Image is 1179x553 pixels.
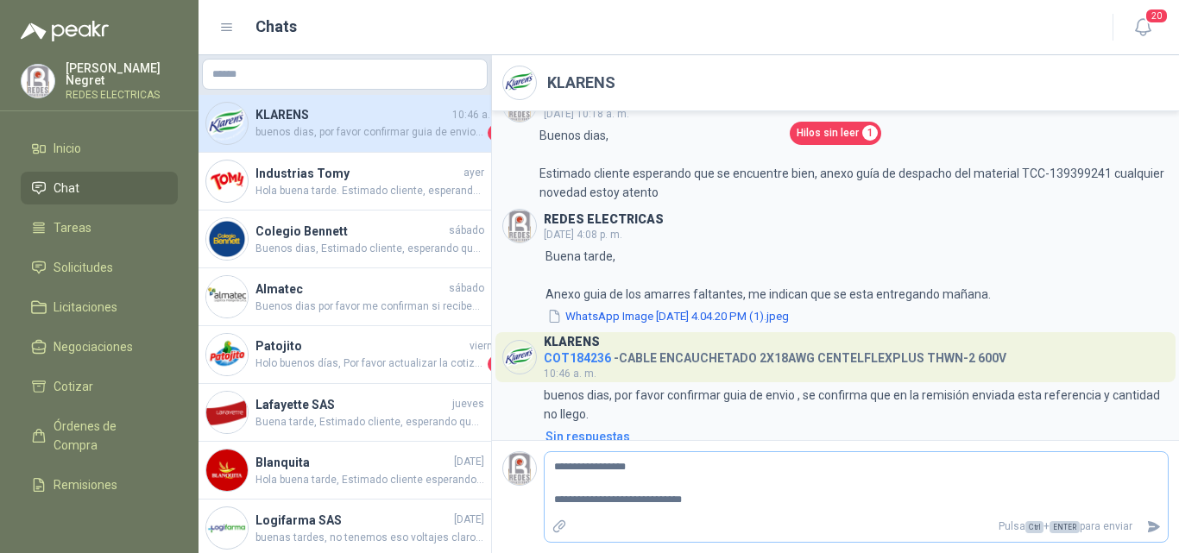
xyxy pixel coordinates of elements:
[545,307,791,325] button: WhatsApp Image [DATE] 4.04.20 PM (1).jpeg
[21,21,109,41] img: Logo peakr
[544,229,622,241] span: [DATE] 4:08 p. m.
[463,165,484,181] span: ayer
[539,126,1169,202] p: Buenos dias, Estimado cliente esperando que se encuentre bien, anexo guía de despacho del materia...
[199,268,491,326] a: Company LogoAlmatecsábadoBuenos dias por favor me confirman si reciben material el día de hoy ten...
[544,351,611,365] span: COT184236
[206,160,248,202] img: Company Logo
[470,338,505,355] span: viernes
[255,472,484,488] span: Hola buena tarde, Estimado cliente esperando que se encuentre bien, revisando la solicitud me ind...
[199,153,491,211] a: Company LogoIndustrias TomyayerHola buena tarde. Estimado cliente, esperando que se encuentre bie...
[1025,521,1043,533] span: Ctrl
[21,468,178,501] a: Remisiones
[199,326,491,384] a: Company LogoPatojitoviernesHolo buenos días, Por favor actualizar la cotización1
[1127,12,1158,43] button: 20
[54,139,81,158] span: Inicio
[255,298,484,315] span: Buenos dias por favor me confirman si reciben material el día de hoy tengo al mensajero listo per...
[21,410,178,462] a: Órdenes de Compra
[503,210,536,242] img: Company Logo
[255,124,484,141] span: buenos dias, por favor confirmar guia de envio , se confirma que en la remisión enviada esta refe...
[255,355,484,373] span: Holo buenos días, Por favor actualizar la cotización
[21,251,178,284] a: Solicitudes
[206,276,248,317] img: Company Logo
[545,427,630,446] div: Sin respuestas
[255,414,484,430] span: Buena tarde, Estimado cliente, esperando que se encuentre bien, informo que las cajas ya fueron e...
[574,512,1140,542] p: Pulsa + para enviar
[66,62,178,86] p: [PERSON_NAME] Negret
[454,454,484,470] span: [DATE]
[797,125,859,141] span: Hilos sin leer
[199,384,491,442] a: Company LogoLafayette SASjuevesBuena tarde, Estimado cliente, esperando que se encuentre bien, in...
[255,183,484,199] span: Hola buena tarde. Estimado cliente, esperando que se encuentre bien, la medida de la entrada del ...
[255,222,445,241] h4: Colegio Bennett
[206,449,248,491] img: Company Logo
[21,132,178,165] a: Inicio
[21,370,178,403] a: Cotizar
[206,218,248,260] img: Company Logo
[255,453,451,472] h4: Blanquita
[449,280,484,297] span: sábado
[255,280,445,298] h4: Almatec
[21,508,178,541] a: Configuración
[454,512,484,528] span: [DATE]
[1050,521,1080,533] span: ENTER
[54,218,91,237] span: Tareas
[54,258,113,277] span: Solicitudes
[255,15,297,39] h1: Chats
[452,107,505,123] span: 10:46 a. m.
[199,95,491,153] a: Company LogoKLARENS10:46 a. m.buenos dias, por favor confirmar guia de envio , se confirma que en...
[199,442,491,500] a: Company LogoBlanquita[DATE]Hola buena tarde, Estimado cliente esperando que se encuentre bien, re...
[542,427,1169,446] a: Sin respuestas
[544,386,1169,424] p: buenos dias, por favor confirmar guia de envio , se confirma que en la remisión enviada esta refe...
[255,105,449,124] h4: KLARENS
[54,337,133,356] span: Negociaciones
[54,475,117,494] span: Remisiones
[452,396,484,412] span: jueves
[206,507,248,549] img: Company Logo
[544,108,629,120] span: [DATE] 10:18 a. m.
[66,90,178,100] p: REDES ELECTRICAS
[21,291,178,324] a: Licitaciones
[255,511,451,530] h4: Logifarma SAS
[54,417,161,455] span: Órdenes de Compra
[255,530,484,546] span: buenas tardes, no tenemos eso voltajes claros aun, aceite
[503,66,536,99] img: Company Logo
[54,377,93,396] span: Cotizar
[488,124,505,141] span: 1
[547,71,615,95] h2: KLARENS
[503,341,536,374] img: Company Logo
[255,164,460,183] h4: Industrias Tomy
[862,125,878,141] span: 1
[544,215,664,224] h3: REDES ELECTRICAS
[488,355,505,373] span: 1
[544,368,596,380] span: 10:46 a. m.
[544,347,1006,363] h4: - CABLE ENCAUCHETADO 2X18AWG CENTELFLEXPLUS THWN-2 600V
[1144,8,1169,24] span: 20
[206,103,248,144] img: Company Logo
[503,452,536,485] img: Company Logo
[22,65,54,97] img: Company Logo
[544,337,600,347] h3: KLARENS
[21,330,178,363] a: Negociaciones
[545,512,574,542] label: Adjuntar archivos
[206,334,248,375] img: Company Logo
[255,336,466,355] h4: Patojito
[199,211,491,268] a: Company LogoColegio BennettsábadoBuenos dias, Estimado cliente, esperando que se encuentre bien, ...
[206,392,248,433] img: Company Logo
[21,211,178,244] a: Tareas
[54,179,79,198] span: Chat
[449,223,484,239] span: sábado
[1139,512,1168,542] button: Enviar
[790,122,881,145] a: Hilos sin leer1
[21,172,178,204] a: Chat
[255,241,484,257] span: Buenos dias, Estimado cliente, esperando que se encuentre bien, informo que los cables dúplex los...
[54,298,117,317] span: Licitaciones
[255,395,449,414] h4: Lafayette SAS
[545,247,991,304] p: Buena tarde, Anexo guia de los amarres faltantes, me indican que se esta entregando mañana.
